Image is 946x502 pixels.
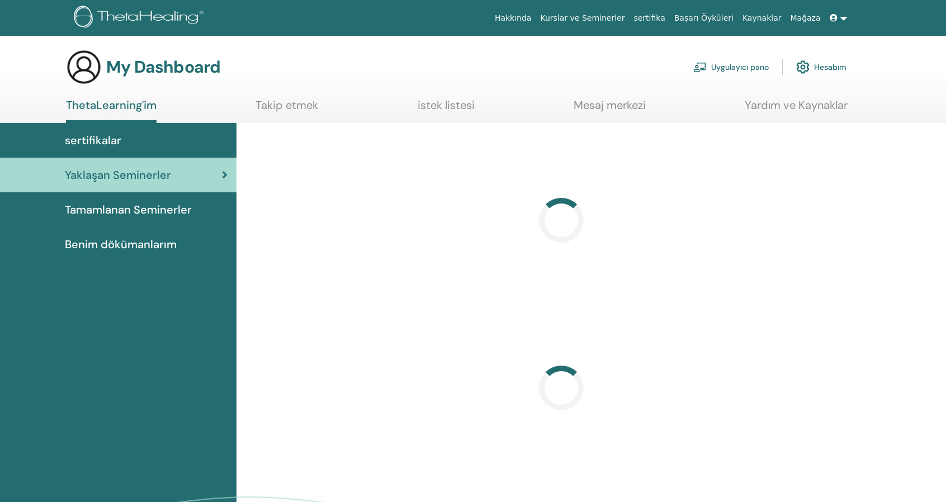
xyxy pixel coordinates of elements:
img: cog.svg [796,58,810,77]
h3: My Dashboard [106,57,220,77]
img: logo.png [74,6,207,31]
img: generic-user-icon.jpg [66,49,102,85]
a: Hakkında [490,8,536,29]
a: ThetaLearning'im [66,98,157,123]
a: Başarı Öyküleri [670,8,738,29]
a: Kaynaklar [738,8,786,29]
a: Uygulayıcı pano [693,55,769,79]
a: istek listesi [418,98,475,120]
a: Takip etmek [256,98,318,120]
span: Benim dökümanlarım [65,236,177,253]
span: Tamamlanan Seminerler [65,201,192,218]
a: Kurslar ve Seminerler [536,8,629,29]
a: Hesabım [796,55,846,79]
a: Mağaza [786,8,825,29]
span: sertifikalar [65,132,121,149]
a: Yardım ve Kaynaklar [745,98,848,120]
span: Yaklaşan Seminerler [65,167,171,183]
a: Mesaj merkezi [574,98,646,120]
a: sertifika [629,8,669,29]
img: chalkboard-teacher.svg [693,62,707,72]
